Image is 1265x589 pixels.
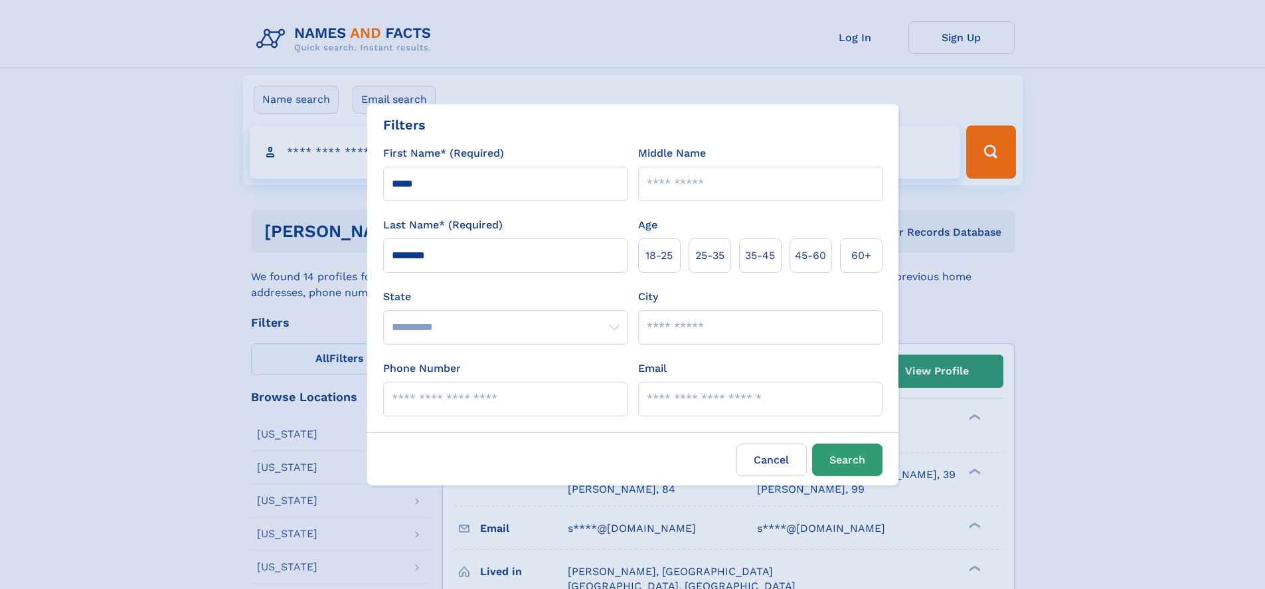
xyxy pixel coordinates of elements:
[383,115,426,135] div: Filters
[736,444,807,476] label: Cancel
[851,248,871,264] span: 60+
[795,248,826,264] span: 45‑60
[695,248,724,264] span: 25‑35
[638,289,658,305] label: City
[383,217,503,233] label: Last Name* (Required)
[812,444,883,476] button: Search
[638,361,667,377] label: Email
[745,248,775,264] span: 35‑45
[383,361,461,377] label: Phone Number
[638,217,657,233] label: Age
[383,145,504,161] label: First Name* (Required)
[638,145,706,161] label: Middle Name
[383,289,628,305] label: State
[645,248,673,264] span: 18‑25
